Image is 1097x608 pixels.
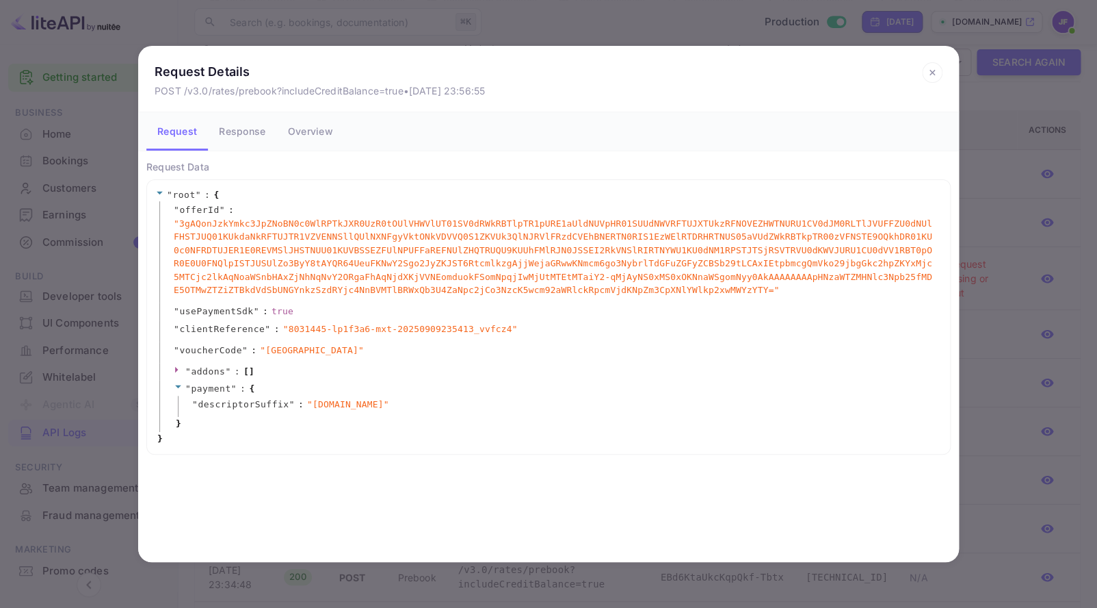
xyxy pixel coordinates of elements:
span: usePaymentSdk [179,305,253,318]
span: " [254,306,259,316]
span: " [174,306,179,316]
p: POST /v3.0/rates/prebook?includeCreditBalance=true • [DATE] 23:56:55 [155,84,485,98]
span: " [GEOGRAPHIC_DATA] " [260,344,364,357]
button: Request [146,112,208,151]
span: " [174,324,179,334]
span: " [231,383,237,394]
span: : [235,365,240,379]
span: : [240,382,246,396]
span: " [225,366,230,377]
span: } [174,417,181,431]
button: Response [208,112,276,151]
span: : [204,188,210,202]
span: addons [191,366,225,377]
span: " [265,324,270,334]
span: " [192,399,198,409]
span: { [249,382,254,396]
span: " [167,190,172,200]
span: " 8031445-lp1f3a6-mxt-20250909235413_vvfcz4 " [283,322,518,336]
span: " [220,205,225,215]
div: true [272,305,293,318]
span: : [274,322,280,336]
span: " [174,205,179,215]
span: : [263,305,268,318]
span: offerId [179,203,219,217]
span: [ [243,365,249,379]
span: : [228,203,234,217]
span: " [185,383,191,394]
span: " [289,399,295,409]
span: payment [191,383,230,394]
span: " [185,366,191,377]
span: { [213,188,219,202]
span: root [172,190,195,200]
span: " [196,190,201,200]
span: } [155,432,163,446]
span: clientReference [179,322,265,336]
p: Request Data [146,160,951,174]
span: descriptorSuffix [198,398,289,411]
span: : [298,398,304,411]
p: Request Details [155,62,485,81]
span: voucherCode [179,344,242,357]
span: " [174,345,179,355]
span: " [242,345,248,355]
span: " [DOMAIN_NAME] " [307,398,389,411]
span: " 3gAQonJzkYmkc3JpZNoBN0c0WlRPTkJXR0UzR0tOUlVHWVlUT01SV0dRWkRBTlpTR1pURE1aUldNUVpHR01SUUdNWVRFTUJ... [174,217,934,297]
span: ] [249,365,254,379]
button: Overview [277,112,344,151]
span: : [251,344,256,357]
